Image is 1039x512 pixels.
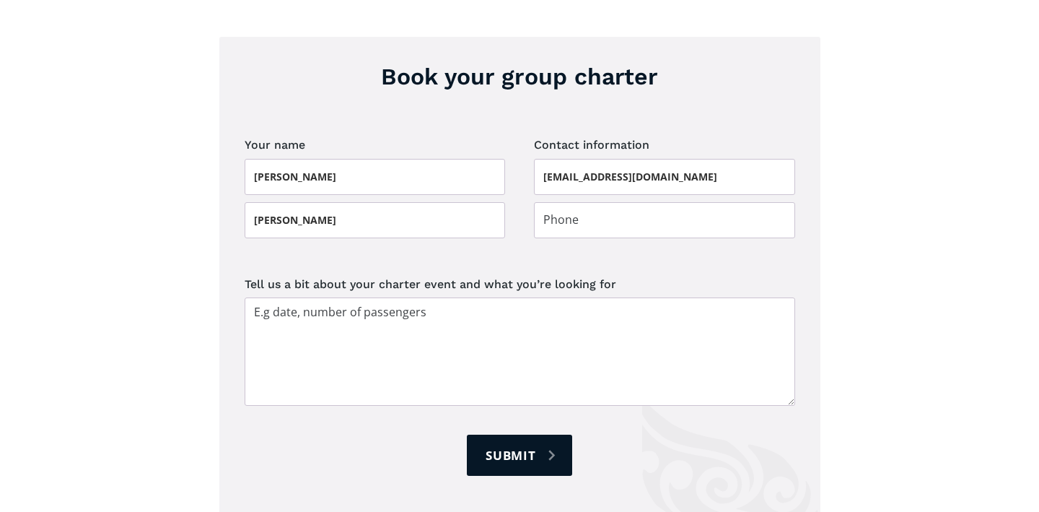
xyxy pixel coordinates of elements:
input: First name [245,159,506,195]
label: Tell us a bit about your charter event and what you’re looking for [245,274,795,294]
input: Phone [534,202,795,238]
legend: Contact information [534,134,649,155]
form: Group charter booking [245,134,795,505]
input: Submit [467,435,572,476]
legend: Your name [245,134,305,155]
input: Email [534,159,795,195]
input: Last name [245,202,506,238]
h3: Book your group charter [245,62,795,91]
